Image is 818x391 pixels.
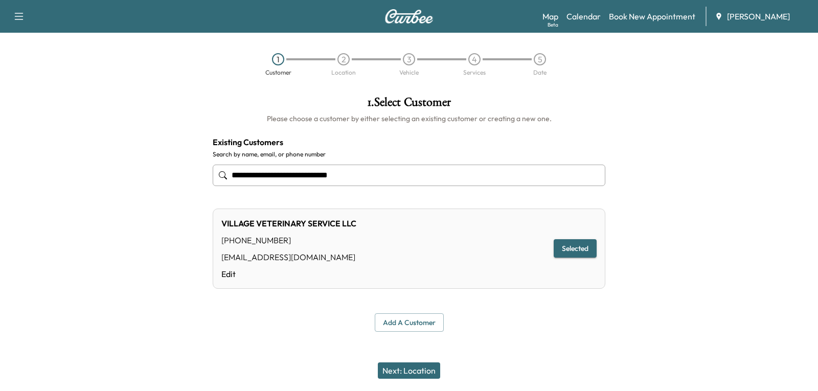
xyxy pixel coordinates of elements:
[221,234,356,246] div: [PHONE_NUMBER]
[221,217,356,229] div: VILLAGE VETERINARY SERVICE LLC
[272,53,284,65] div: 1
[727,10,790,22] span: [PERSON_NAME]
[548,21,558,29] div: Beta
[213,113,605,124] h6: Please choose a customer by either selecting an existing customer or creating a new one.
[554,239,597,258] button: Selected
[384,9,434,24] img: Curbee Logo
[463,70,486,76] div: Services
[533,70,547,76] div: Date
[468,53,481,65] div: 4
[378,362,440,379] button: Next: Location
[265,70,291,76] div: Customer
[542,10,558,22] a: MapBeta
[375,313,444,332] button: Add a customer
[403,53,415,65] div: 3
[566,10,601,22] a: Calendar
[221,251,356,263] div: [EMAIL_ADDRESS][DOMAIN_NAME]
[534,53,546,65] div: 5
[331,70,356,76] div: Location
[609,10,695,22] a: Book New Appointment
[399,70,419,76] div: Vehicle
[221,268,356,280] a: Edit
[337,53,350,65] div: 2
[213,150,605,158] label: Search by name, email, or phone number
[213,96,605,113] h1: 1 . Select Customer
[213,136,605,148] h4: Existing Customers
